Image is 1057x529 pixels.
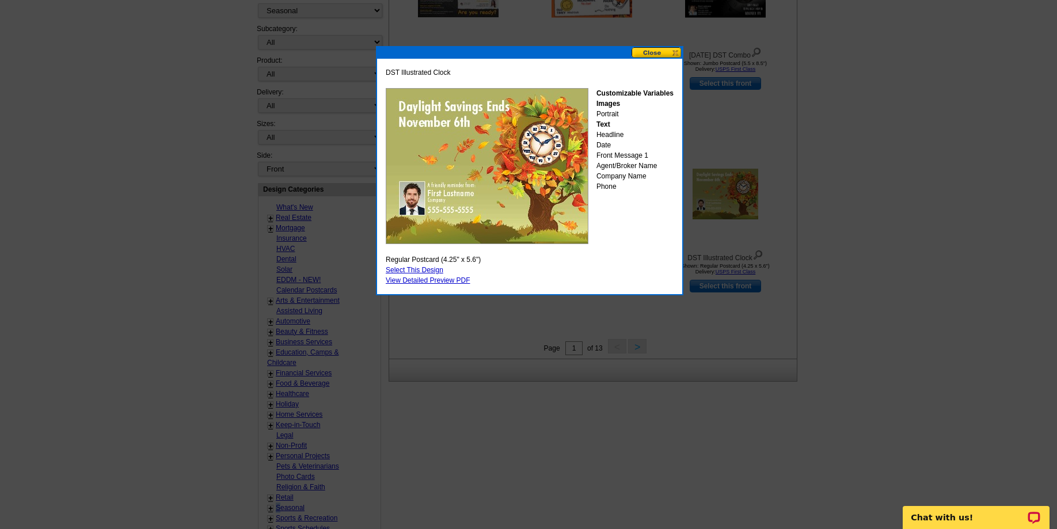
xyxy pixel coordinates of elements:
div: Portrait Headline Date Front Message 1 Agent/Broker Name Company Name Phone [596,88,674,192]
a: View Detailed Preview PDF [386,276,470,284]
span: DST Illustrated Clock [386,67,450,78]
strong: Text [596,120,610,128]
strong: Customizable Variables [596,89,674,97]
img: DST_regular_illustrated_clock_2022.jpg [386,88,588,244]
span: Regular Postcard (4.25" x 5.6") [386,254,481,265]
iframe: LiveChat chat widget [895,493,1057,529]
strong: Images [596,100,620,108]
a: Select This Design [386,266,443,274]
